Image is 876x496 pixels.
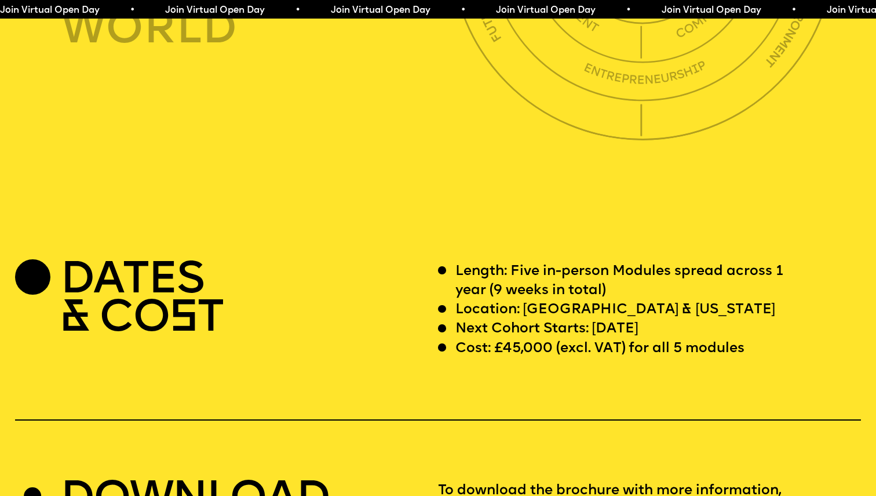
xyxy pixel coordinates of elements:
div: world [61,8,456,50]
span: • [129,6,134,15]
span: S [169,297,197,342]
p: Location: [GEOGRAPHIC_DATA] & [US_STATE] [455,301,776,320]
h2: DATES & CO T [60,262,223,339]
span: • [459,6,465,15]
span: • [625,6,630,15]
span: • [294,6,300,15]
p: Cost: £45,000 (excl. VAT) for all 5 modules [455,339,744,359]
p: Next Cohort Starts: [DATE] [455,320,638,339]
p: Length: Five in-person Modules spread across 1 year (9 weeks in total) [455,262,809,301]
span: • [790,6,795,15]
